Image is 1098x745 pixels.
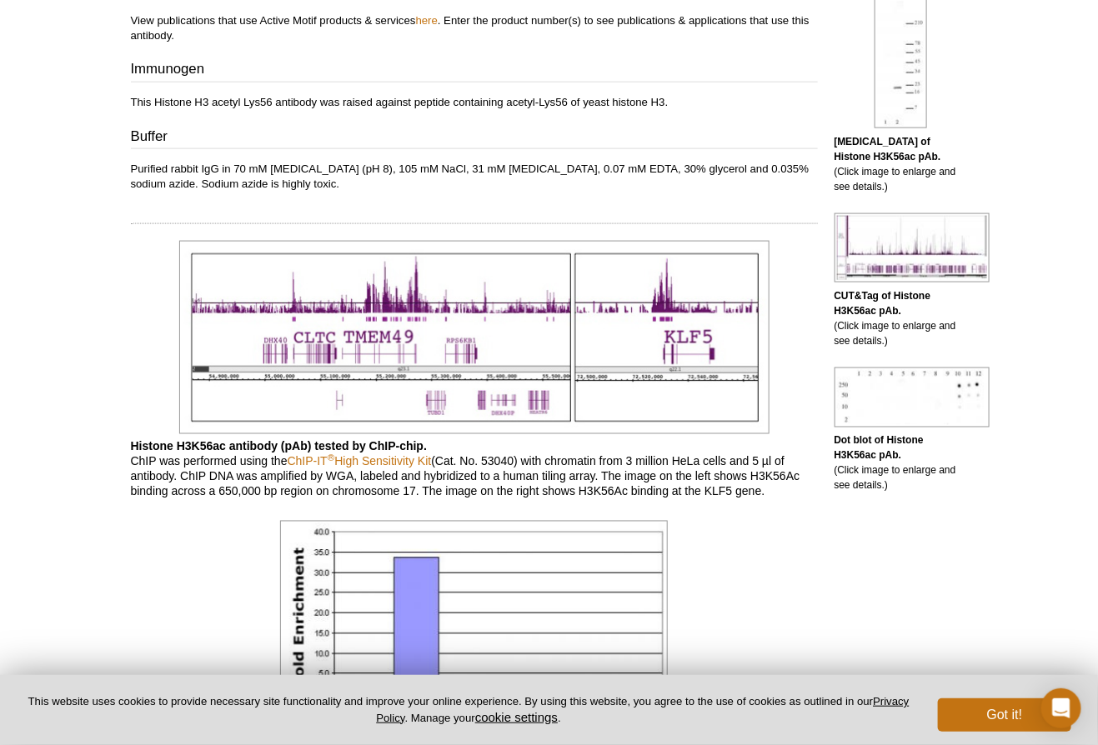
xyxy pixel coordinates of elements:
[131,439,818,499] p: ChIP was performed using the (Cat. No. 53040) with chromatin from 3 million HeLa cells and 5 µl o...
[835,290,931,317] b: CUT&Tag of Histone H3K56ac pAb.
[835,435,924,462] b: Dot blot of Histone H3K56ac pAb.
[280,521,668,726] img: Histone H3K56ac antibody (pAb) tested by ChIP.
[131,127,818,150] h3: Buffer
[475,710,558,724] button: cookie settings
[131,95,818,110] p: This Histone H3 acetyl Lys56 antibody was raised against peptide containing acetyl-Lys56 of yeast...
[131,162,818,192] p: Purified rabbit IgG in 70 mM [MEDICAL_DATA] (pH 8), 105 mM NaCl, 31 mM [MEDICAL_DATA], 0.07 mM ED...
[835,433,968,493] p: (Click image to enlarge and see details.)
[131,440,428,453] b: Histone H3K56ac antibody (pAb) tested by ChIP-chip.
[835,367,990,427] img: Histone H3K56ac antibody (pAb) tested by dot blot analysis.
[288,455,432,468] a: ChIP-IT®High Sensitivity Kit
[835,136,941,162] b: [MEDICAL_DATA] of Histone H3K56ac pAb.
[835,213,990,282] img: Histone H3K56ac antibody (pAb) tested by CUT&Tag.
[131,59,818,82] h3: Immunogen
[1041,688,1081,728] div: Open Intercom Messenger
[835,288,968,348] p: (Click image to enlarge and see details.)
[179,241,770,434] img: Histone H3K56ac antibody (pAb) tested by ChIP-chip.
[328,452,335,462] sup: ®
[376,695,909,723] a: Privacy Policy
[938,698,1071,732] button: Got it!
[835,134,968,194] p: (Click image to enlarge and see details.)
[27,694,910,726] p: This website uses cookies to provide necessary site functionality and improve your online experie...
[416,14,438,27] a: here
